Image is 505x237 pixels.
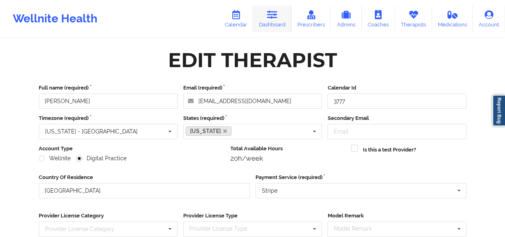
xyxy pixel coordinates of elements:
input: Email address [183,94,322,109]
label: Calendar Id [327,84,466,92]
div: Model Remark [331,224,383,233]
div: [US_STATE] - [GEOGRAPHIC_DATA] [45,129,138,134]
div: Provider License Category [45,226,114,232]
label: Total Available Hours [230,145,346,153]
div: Edit Therapist [168,48,337,73]
label: Timezone (required) [39,114,178,122]
input: Calendar Id [327,94,466,109]
a: Prescribers [291,6,331,32]
label: Payment Service (required) [255,173,467,181]
a: Dashboard [253,6,291,32]
a: Medications [432,6,473,32]
label: Email (required) [183,84,322,92]
label: Provider License Category [39,212,178,220]
label: Wellnite [39,155,71,162]
label: Account Type [39,145,225,153]
a: Therapists [395,6,432,32]
label: Provider License Type [183,212,322,220]
a: [US_STATE] [186,126,232,136]
label: Is this a test Provider? [362,146,416,154]
a: Report Bug [492,95,505,126]
a: Calendar [219,6,253,32]
label: Model Remark [327,212,466,220]
a: Coaches [362,6,395,32]
div: Stripe [262,188,277,193]
div: Provider License Type [187,224,259,233]
input: Full name [39,94,178,109]
label: Country Of Residence [39,173,250,181]
a: Account [473,6,505,32]
label: States (required) [183,114,322,122]
label: Digital Practice [76,155,127,162]
input: Email [327,124,466,139]
label: Secondary Email [327,114,466,122]
label: Full name (required) [39,84,178,92]
a: Admins [331,6,362,32]
div: 20h/week [230,154,346,162]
